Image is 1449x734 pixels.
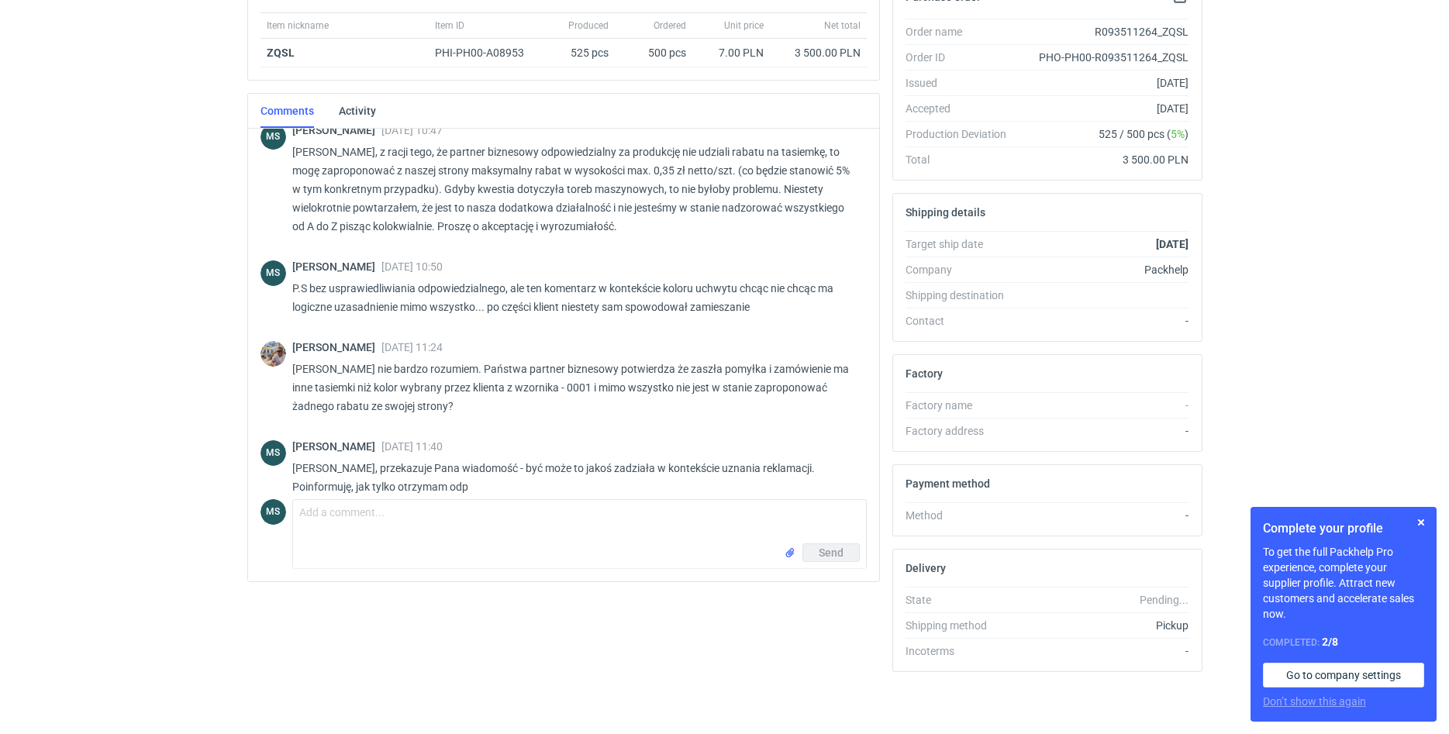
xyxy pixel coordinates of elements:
h2: Factory [906,367,943,380]
div: Factory name [906,398,1019,413]
p: [PERSON_NAME], z racji tego, że partner biznesowy odpowiedzialny za produkcję nie udziali rabatu ... [292,143,854,236]
figcaption: MS [260,260,286,286]
strong: 2 / 8 [1322,636,1338,648]
button: Skip for now [1412,513,1430,532]
div: [DATE] [1019,75,1189,91]
span: [DATE] 11:24 [381,341,443,353]
h2: Payment method [906,477,990,490]
span: 525 / 500 pcs ( ) [1099,126,1189,142]
span: Item ID [435,19,464,32]
div: - [1019,423,1189,439]
figcaption: MS [260,124,286,150]
figcaption: MS [260,440,286,466]
div: - [1019,313,1189,329]
div: 3 500.00 PLN [1019,152,1189,167]
span: [DATE] 10:47 [381,124,443,136]
a: Comments [260,94,314,128]
strong: [DATE] [1156,238,1189,250]
div: Michał Sokołowski [260,499,286,525]
div: Factory address [906,423,1019,439]
div: Accepted [906,101,1019,116]
div: Order name [906,24,1019,40]
h1: Complete your profile [1263,519,1424,538]
span: Item nickname [267,19,329,32]
span: Ordered [654,19,686,32]
div: Method [906,508,1019,523]
div: Target ship date [906,236,1019,252]
div: PHO-PH00-R093511264_ZQSL [1019,50,1189,65]
span: Send [819,547,844,558]
button: Don’t show this again [1263,694,1366,709]
a: Go to company settings [1263,663,1424,687]
div: Production Deviation [906,126,1019,142]
span: [PERSON_NAME] [292,440,381,453]
p: To get the full Packhelp Pro experience, complete your supplier profile. Attract new customers an... [1263,544,1424,622]
div: Michał Sokołowski [260,440,286,466]
span: 5% [1171,128,1185,140]
span: Net total [824,19,861,32]
h2: Shipping details [906,206,985,219]
div: Issued [906,75,1019,91]
span: [PERSON_NAME] [292,260,381,273]
em: Pending... [1140,594,1189,606]
p: [PERSON_NAME] nie bardzo rozumiem. Państwa partner biznesowy potwierdza że zaszła pomyłka i zamów... [292,360,854,415]
div: R093511264_ZQSL [1019,24,1189,40]
div: - [1019,398,1189,413]
div: 7.00 PLN [699,45,764,60]
button: Send [802,543,860,562]
div: 500 pcs [615,39,692,67]
div: - [1019,508,1189,523]
div: Shipping destination [906,288,1019,303]
p: [PERSON_NAME], przekazuje Pana wiadomość - być może to jakoś zadziała w kontekście uznania reklam... [292,459,854,496]
span: [DATE] 11:40 [381,440,443,453]
span: [DATE] 10:50 [381,260,443,273]
img: Michał Palasek [260,341,286,367]
div: [DATE] [1019,101,1189,116]
div: Shipping method [906,618,1019,633]
a: Activity [339,94,376,128]
div: PHI-PH00-A08953 [435,45,539,60]
div: Incoterms [906,643,1019,659]
div: Company [906,262,1019,277]
div: State [906,592,1019,608]
figcaption: MS [260,499,286,525]
div: - [1019,643,1189,659]
div: 3 500.00 PLN [776,45,861,60]
div: Completed: [1263,634,1424,650]
div: Packhelp [1019,262,1189,277]
span: [PERSON_NAME] [292,124,381,136]
h2: Delivery [906,562,946,574]
span: Produced [568,19,609,32]
p: P.S bez usprawiedliwiania odpowiedzialnego, ale ten komentarz w kontekście koloru uchwytu chcąc n... [292,279,854,316]
div: Order ID [906,50,1019,65]
a: ZQSL [267,47,295,59]
div: Total [906,152,1019,167]
div: Pickup [1019,618,1189,633]
div: Michał Sokołowski [260,124,286,150]
div: 525 pcs [545,39,615,67]
div: Contact [906,313,1019,329]
div: Michał Sokołowski [260,260,286,286]
span: Unit price [724,19,764,32]
span: [PERSON_NAME] [292,341,381,353]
